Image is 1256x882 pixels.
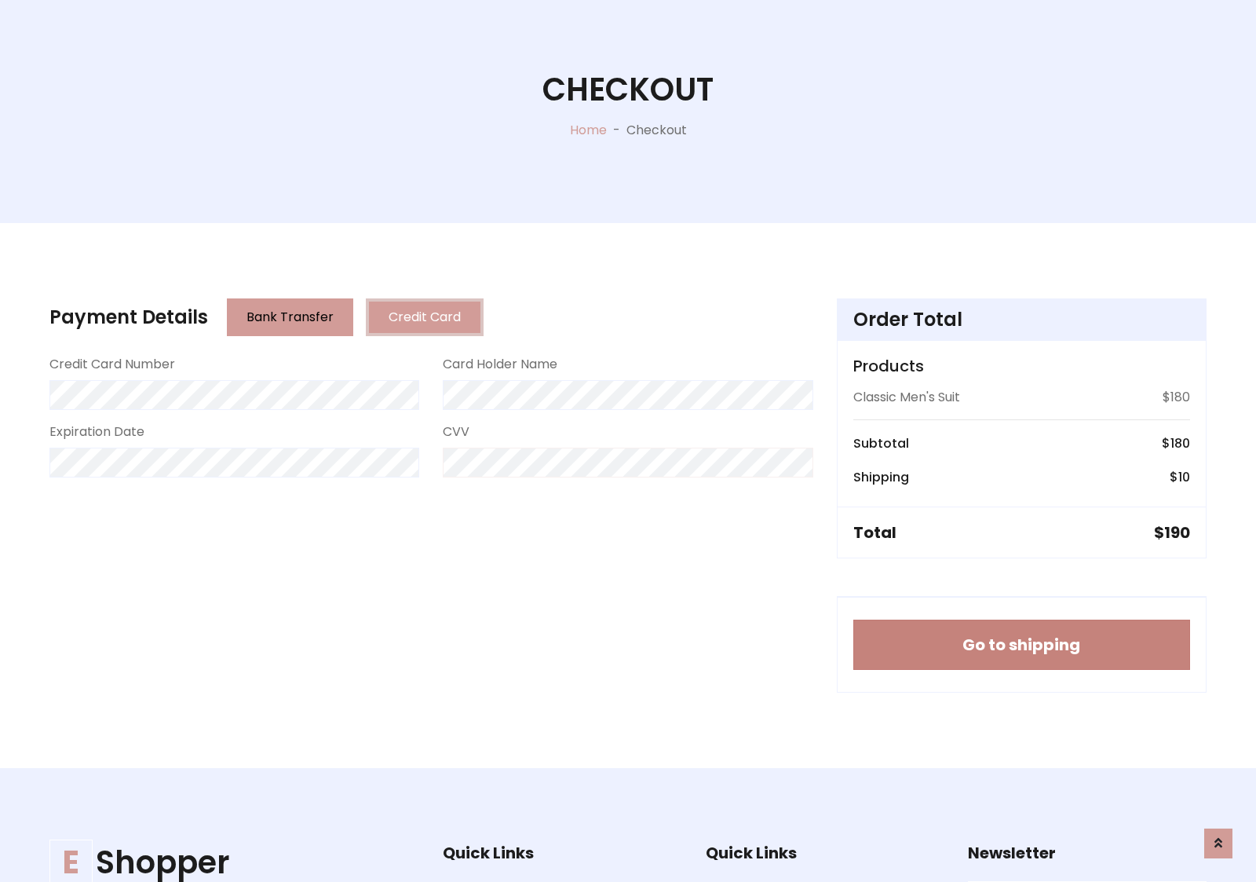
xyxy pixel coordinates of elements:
[443,844,681,862] h5: Quick Links
[542,71,714,108] h1: Checkout
[570,121,607,139] a: Home
[968,844,1207,862] h5: Newsletter
[49,844,393,881] h1: Shopper
[626,121,687,140] p: Checkout
[49,306,208,329] h4: Payment Details
[366,298,484,336] button: Credit Card
[853,309,1190,331] h4: Order Total
[1154,523,1190,542] h5: $
[49,423,144,441] label: Expiration Date
[706,844,944,862] h5: Quick Links
[1170,470,1190,485] h6: $
[1163,388,1190,407] p: $180
[607,121,626,140] p: -
[49,844,393,881] a: EShopper
[1170,434,1190,452] span: 180
[227,298,353,336] button: Bank Transfer
[853,436,909,451] h6: Subtotal
[1162,436,1190,451] h6: $
[1178,468,1190,486] span: 10
[853,388,960,407] p: Classic Men's Suit
[853,620,1190,670] button: Go to shipping
[853,470,909,485] h6: Shipping
[443,355,557,374] label: Card Holder Name
[49,355,175,374] label: Credit Card Number
[853,523,896,542] h5: Total
[853,357,1190,375] h5: Products
[443,423,469,441] label: CVV
[1164,522,1190,543] span: 190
